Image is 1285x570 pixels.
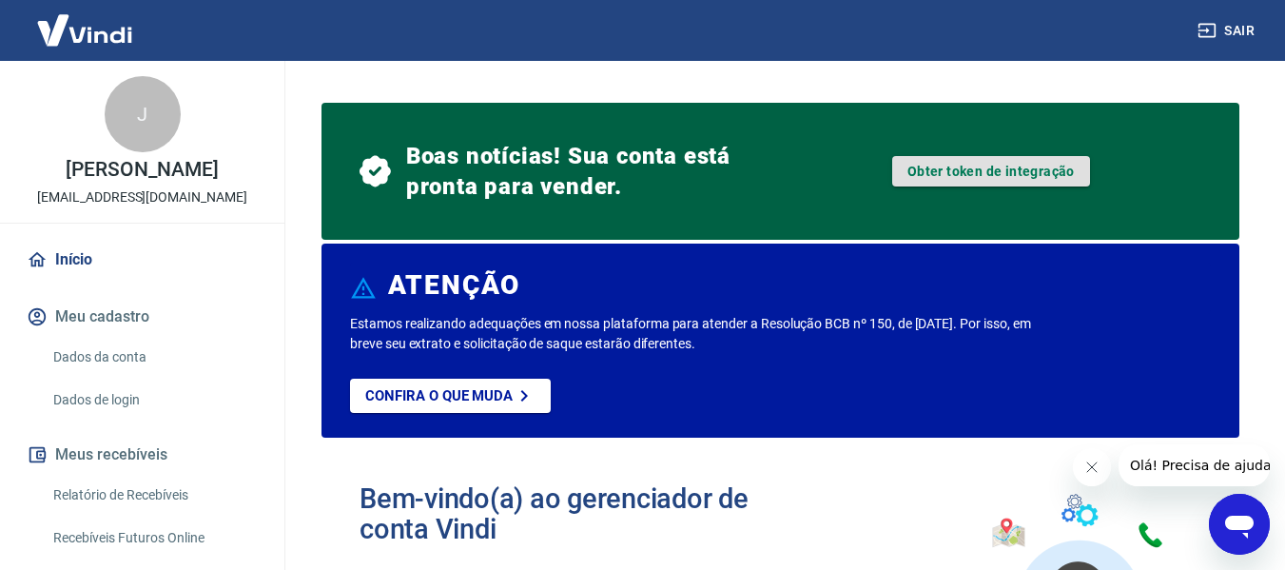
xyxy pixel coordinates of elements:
[892,156,1090,187] a: Obter token de integração
[46,476,262,515] a: Relatório de Recebíveis
[46,519,262,558] a: Recebíveis Futuros Online
[1194,13,1262,49] button: Sair
[365,387,513,404] p: Confira o que muda
[406,141,781,202] span: Boas notícias! Sua conta está pronta para vender.
[66,160,218,180] p: [PERSON_NAME]
[105,76,181,152] div: J
[11,13,160,29] span: Olá! Precisa de ajuda?
[46,381,262,420] a: Dados de login
[1119,444,1270,486] iframe: Mensagem da empresa
[23,434,262,476] button: Meus recebíveis
[46,338,262,377] a: Dados da conta
[23,239,262,281] a: Início
[360,483,781,544] h2: Bem-vindo(a) ao gerenciador de conta Vindi
[388,276,520,295] h6: ATENÇÃO
[350,314,1039,354] p: Estamos realizando adequações em nossa plataforma para atender a Resolução BCB nº 150, de [DATE]....
[350,379,551,413] a: Confira o que muda
[1209,494,1270,555] iframe: Botão para abrir a janela de mensagens
[23,296,262,338] button: Meu cadastro
[1073,448,1111,486] iframe: Fechar mensagem
[23,1,146,59] img: Vindi
[37,187,247,207] p: [EMAIL_ADDRESS][DOMAIN_NAME]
